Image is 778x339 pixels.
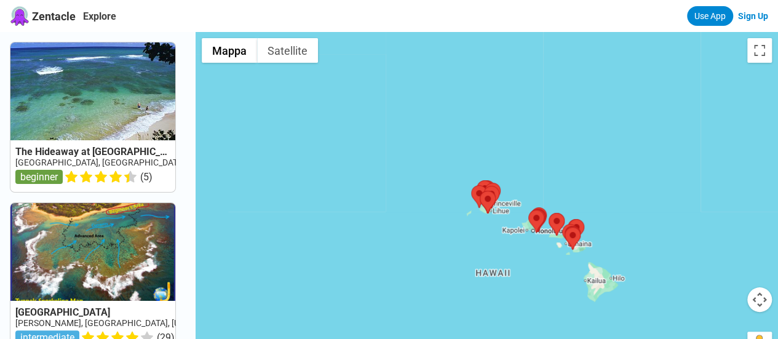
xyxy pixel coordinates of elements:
button: Controlli di visualizzazione della mappa [747,287,772,312]
button: Mostra cartina stradale [202,38,257,63]
a: Explore [83,10,116,22]
button: Attiva/disattiva vista schermo intero [747,38,772,63]
a: Sign Up [738,11,768,21]
span: Zentacle [32,10,76,23]
a: Zentacle logoZentacle [10,6,76,26]
a: Use App [687,6,733,26]
a: [GEOGRAPHIC_DATA], [GEOGRAPHIC_DATA], [US_STATE] [15,158,232,167]
img: Zentacle logo [10,6,30,26]
a: [PERSON_NAME], [GEOGRAPHIC_DATA], [US_STATE] [15,318,215,328]
button: Mostra immagini satellitari [257,38,318,63]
